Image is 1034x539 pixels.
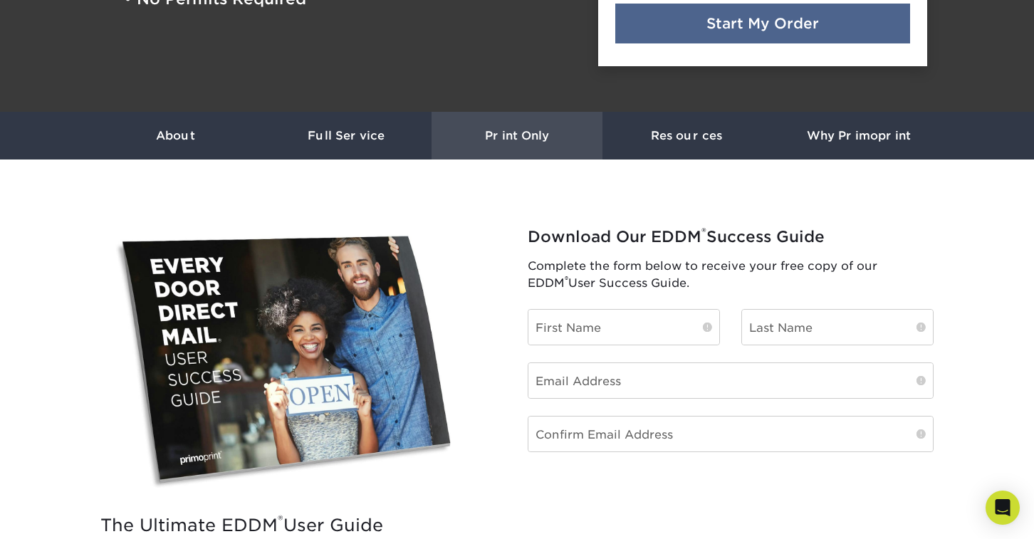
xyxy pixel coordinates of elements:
h3: Print Only [432,129,602,142]
a: About [90,112,261,159]
a: Full Service [261,112,432,159]
iframe: reCAPTCHA [528,469,719,518]
h3: Full Service [261,129,432,142]
p: Complete the form below to receive your free copy of our EDDM User Success Guide. [528,258,934,292]
div: Open Intercom Messenger [986,491,1020,525]
h3: About [90,129,261,142]
h2: The Ultimate EDDM User Guide [100,516,483,536]
a: Print Only [432,112,602,159]
sup: ® [565,274,568,285]
sup: ® [701,225,706,239]
a: Why Primoprint [773,112,944,159]
sup: ® [278,513,283,528]
h3: Why Primoprint [773,129,944,142]
a: Start My Order [615,4,911,43]
a: Resources [602,112,773,159]
h2: Download Our EDDM Success Guide [528,228,934,246]
iframe: Google Customer Reviews [4,496,121,534]
img: EDDM Success Guide [100,224,483,501]
h3: Resources [602,129,773,142]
